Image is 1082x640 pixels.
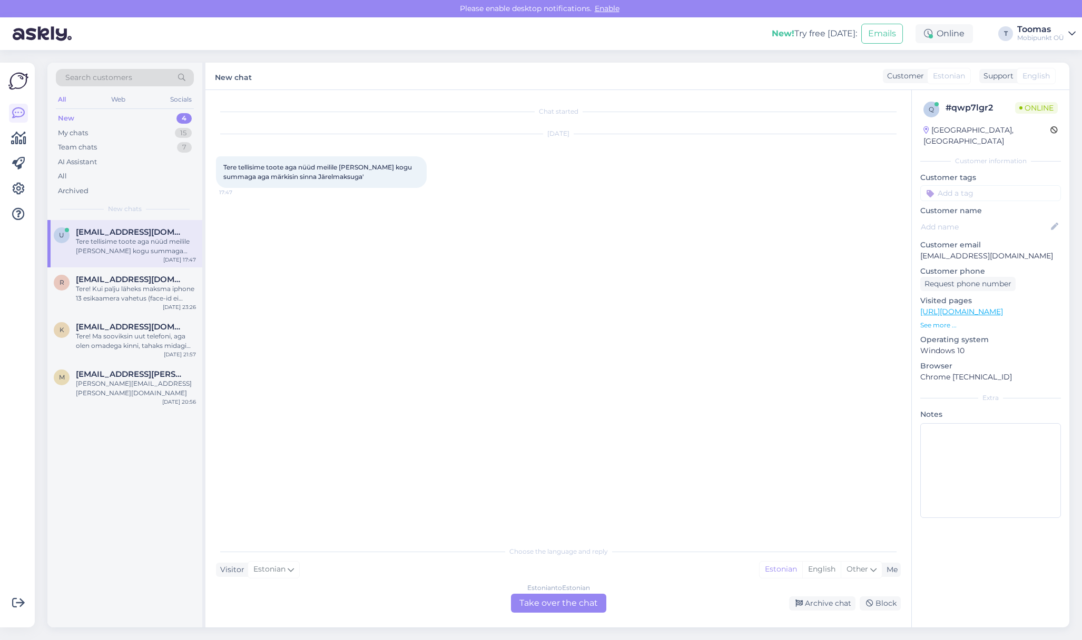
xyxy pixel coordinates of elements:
[76,275,185,284] span: Raidonpeenoja@gmail.com
[772,28,794,38] b: New!
[920,361,1061,372] p: Browser
[772,27,857,40] div: Try free [DATE]:
[920,409,1061,420] p: Notes
[76,332,196,351] div: Tere! Ma sooviksin uut telefoni, aga olen omadega kinni, tahaks midagi mis on kõrgem kui 60hz ekr...
[162,398,196,406] div: [DATE] 20:56
[847,564,868,574] span: Other
[921,221,1049,233] input: Add name
[802,562,841,577] div: English
[920,239,1061,251] p: Customer email
[60,278,64,286] span: R
[920,334,1061,345] p: Operating system
[789,596,855,611] div: Archive chat
[1022,71,1050,82] span: English
[216,107,901,116] div: Chat started
[923,125,1050,147] div: [GEOGRAPHIC_DATA], [GEOGRAPHIC_DATA]
[760,562,802,577] div: Estonian
[882,564,898,575] div: Me
[920,307,1003,316] a: [URL][DOMAIN_NAME]
[592,4,623,13] span: Enable
[219,188,259,196] span: 17:47
[920,295,1061,306] p: Visited pages
[920,345,1061,356] p: Windows 10
[216,564,244,575] div: Visitor
[920,393,1061,403] div: Extra
[916,24,973,43] div: Online
[946,102,1015,114] div: # qwp7lgr2
[1017,34,1064,42] div: Mobipunkt OÜ
[1017,25,1076,42] a: ToomasMobipunkt OÜ
[933,71,965,82] span: Estonian
[65,72,132,83] span: Search customers
[998,26,1013,41] div: T
[920,172,1061,183] p: Customer tags
[920,372,1061,383] p: Chrome [TECHNICAL_ID]
[76,369,185,379] span: monika.aedma@gmail.com
[177,142,192,153] div: 7
[979,71,1014,82] div: Support
[215,69,252,83] label: New chat
[920,185,1061,201] input: Add a tag
[58,157,97,167] div: AI Assistant
[8,71,28,91] img: Askly Logo
[108,204,142,214] span: New chats
[76,284,196,303] div: Tere! Kui palju läheks maksma iphone 13 esikaamera vahetus (face-id ei tööta ka)
[176,113,192,124] div: 4
[929,105,934,113] span: q
[58,142,97,153] div: Team chats
[76,379,196,398] div: [PERSON_NAME][EMAIL_ADDRESS][PERSON_NAME][DOMAIN_NAME]
[59,231,64,239] span: u
[76,237,196,256] div: Tere tellisime toote aga nüüd meilile [PERSON_NAME] kogu summaga aga märkisin sinna Järelmaksuga'
[109,93,127,106] div: Web
[216,547,901,556] div: Choose the language and reply
[76,322,185,332] span: kunozifier@gmail.com
[58,128,88,138] div: My chats
[920,156,1061,166] div: Customer information
[511,594,606,613] div: Take over the chat
[527,583,590,593] div: Estonian to Estonian
[58,113,74,124] div: New
[216,129,901,138] div: [DATE]
[253,564,286,575] span: Estonian
[163,303,196,311] div: [DATE] 23:26
[883,71,924,82] div: Customer
[76,227,185,237] span: ulvitimmo1@gmail.com
[1017,25,1064,34] div: Toomas
[168,93,194,106] div: Socials
[920,251,1061,262] p: [EMAIL_ADDRESS][DOMAIN_NAME]
[860,596,901,611] div: Block
[59,373,65,381] span: m
[861,24,903,44] button: Emails
[163,256,196,264] div: [DATE] 17:47
[1015,102,1058,114] span: Online
[58,186,88,196] div: Archived
[920,277,1016,291] div: Request phone number
[60,326,64,334] span: k
[175,128,192,138] div: 15
[920,205,1061,216] p: Customer name
[223,163,414,181] span: Tere tellisime toote aga nüüd meilile [PERSON_NAME] kogu summaga aga märkisin sinna Järelmaksuga'
[164,351,196,358] div: [DATE] 21:57
[920,321,1061,330] p: See more ...
[56,93,68,106] div: All
[58,171,67,182] div: All
[920,266,1061,277] p: Customer phone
